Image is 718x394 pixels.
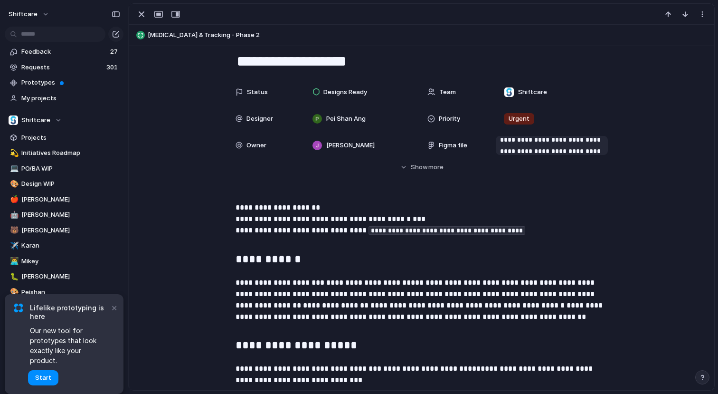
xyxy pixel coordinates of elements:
[9,241,18,250] button: ✈️
[21,179,120,189] span: Design WIP
[9,195,18,204] button: 🍎
[9,10,38,19] span: shiftcare
[9,148,18,158] button: 💫
[21,195,120,204] span: [PERSON_NAME]
[5,162,123,176] a: 💻PO/BA WIP
[5,239,123,253] a: ✈️Karan
[5,113,123,127] button: Shiftcare
[21,78,120,87] span: Prototypes
[9,257,18,266] button: 👨‍💻
[9,179,18,189] button: 🎨
[5,45,123,59] a: Feedback27
[10,225,17,236] div: 🐻
[133,28,710,43] button: [MEDICAL_DATA] & Tracking - Phase 2
[21,115,50,125] span: Shiftcare
[5,269,123,284] a: 🐛[PERSON_NAME]
[10,287,17,298] div: 🎨
[21,133,120,143] span: Projects
[10,163,17,174] div: 💻
[5,223,123,238] a: 🐻[PERSON_NAME]
[5,208,123,222] a: 🤖[PERSON_NAME]
[5,285,123,299] a: 🎨Peishan
[5,146,123,160] a: 💫Initiatives Roadmap
[246,141,266,150] span: Owner
[30,304,109,321] span: Lifelike prototyping is here
[10,240,17,251] div: ✈️
[9,226,18,235] button: 🐻
[9,288,18,297] button: 🎨
[21,210,120,220] span: [PERSON_NAME]
[10,210,17,221] div: 🤖
[323,87,367,97] span: Designs Ready
[9,272,18,281] button: 🐛
[10,256,17,267] div: 👨‍💻
[5,131,123,145] a: Projects
[108,302,120,313] button: Dismiss
[247,87,268,97] span: Status
[439,114,460,124] span: Priority
[509,114,529,124] span: Urgent
[326,141,375,150] span: [PERSON_NAME]
[106,63,120,72] span: 301
[21,257,120,266] span: Mikey
[236,159,608,176] button: Showmore
[9,164,18,173] button: 💻
[326,114,366,124] span: Pei Shan Ang
[9,210,18,220] button: 🤖
[439,141,467,150] span: Figma file
[21,226,120,235] span: [PERSON_NAME]
[5,177,123,191] a: 🎨Design WIP
[110,47,120,57] span: 27
[148,30,710,40] span: [MEDICAL_DATA] & Tracking - Phase 2
[21,164,120,173] span: PO/BA WIP
[411,163,428,172] span: Show
[5,91,123,106] a: My projects
[10,179,17,190] div: 🎨
[5,60,123,75] a: Requests301
[10,194,17,205] div: 🍎
[10,148,17,159] div: 💫
[28,370,58,385] button: Start
[5,192,123,207] a: 🍎[PERSON_NAME]
[21,63,104,72] span: Requests
[21,241,120,250] span: Karan
[5,76,123,90] a: Prototypes
[21,148,120,158] span: Initiatives Roadmap
[21,272,120,281] span: [PERSON_NAME]
[439,87,456,97] span: Team
[428,163,444,172] span: more
[35,373,51,383] span: Start
[246,114,273,124] span: Designer
[21,288,120,297] span: Peishan
[10,271,17,282] div: 🐛
[5,254,123,269] a: 👨‍💻Mikey
[30,326,109,365] span: Our new tool for prototypes that look exactly like your product.
[518,87,547,97] span: Shiftcare
[21,94,120,103] span: My projects
[4,7,54,22] button: shiftcare
[21,47,107,57] span: Feedback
